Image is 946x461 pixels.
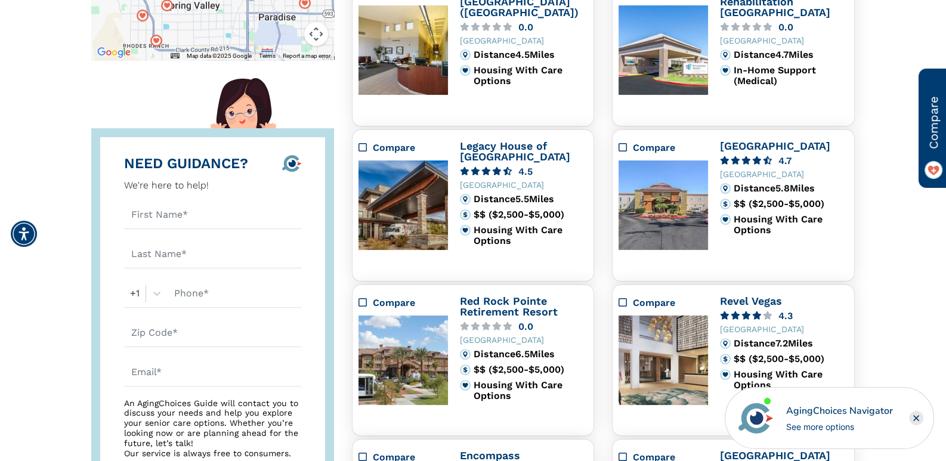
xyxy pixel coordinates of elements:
[619,141,708,155] div: Compare
[171,52,179,60] button: Keyboard shortcuts
[460,140,570,163] a: Legacy House of [GEOGRAPHIC_DATA]
[151,35,163,47] div: Popover trigger
[778,311,793,320] div: 4.3
[460,49,471,60] img: distance.svg
[734,369,848,391] div: Housing With Care Options
[460,225,471,236] img: primary.svg
[283,52,330,59] a: Report a map error
[124,155,248,172] div: NEED GUIDANCE?
[518,23,533,32] div: 0.0
[304,22,328,46] button: Map camera controls
[124,359,301,386] input: Email*
[720,65,731,76] img: primary.svg
[633,296,708,310] div: Compare
[734,354,848,364] div: $$ ($2,500-$5,000)
[460,194,471,205] img: distance.svg
[720,214,731,225] img: primary.svg
[720,140,830,152] a: [GEOGRAPHIC_DATA]
[474,194,588,205] div: Distance 5.5 Miles
[474,349,588,360] div: Distance 6.5 Miles
[124,202,301,229] input: First Name*
[11,221,37,247] div: Accessibility Menu
[720,325,848,333] div: [GEOGRAPHIC_DATA]
[460,181,588,189] div: [GEOGRAPHIC_DATA]
[474,209,588,220] div: $$ ($2,500-$5,000)
[734,49,848,60] div: Distance 4.7 Miles
[460,336,588,344] div: [GEOGRAPHIC_DATA]
[124,241,301,268] input: Last Name*
[124,178,248,193] div: We're here to help!
[474,364,588,375] div: $$ ($2,500-$5,000)
[518,167,533,176] div: 4.5
[786,420,893,433] div: See more options
[734,183,848,194] div: Distance 5.8 Miles
[720,369,731,380] img: primary.svg
[720,354,731,364] img: cost.svg
[734,65,848,86] div: In-Home Support (Medical)
[124,320,301,347] input: Zip Code*
[373,296,448,310] div: Compare
[460,209,471,220] img: cost.svg
[373,141,448,155] div: Compare
[474,225,588,246] div: Housing With Care Options
[151,35,163,47] img: search-map-marker.svg
[94,45,134,60] a: Open this area in Google Maps (opens a new window)
[720,23,848,32] a: 0.0
[720,49,731,60] img: distance.svg
[474,65,588,86] div: Housing With Care Options
[460,23,588,32] a: 0.0
[786,404,893,418] div: AgingChoices Navigator
[460,380,471,391] img: primary.svg
[358,296,448,310] div: Compare
[734,199,848,209] div: $$ ($2,500-$5,000)
[137,10,149,21] div: Popover trigger
[474,49,588,60] div: Distance 4.5 Miles
[282,155,301,172] img: 8-logo-icon.svg
[460,295,558,318] a: Red Rock Pointe Retirement Resort
[94,45,134,60] img: Google
[734,338,848,349] div: Distance 7.2 Miles
[909,411,923,425] div: Close
[925,161,942,179] img: favorite_on.png
[734,214,848,236] div: Housing With Care Options
[720,170,848,178] div: [GEOGRAPHIC_DATA]
[460,364,471,375] img: cost.svg
[778,156,792,165] div: 4.7
[720,36,848,45] div: [GEOGRAPHIC_DATA]
[358,141,448,155] div: Compare
[211,78,276,143] img: hello-there-lady.svg
[167,280,301,308] input: Phone*
[259,52,276,59] a: Terms
[619,296,708,310] div: Compare
[735,398,776,438] img: avatar
[720,199,731,209] img: cost.svg
[460,36,588,45] div: [GEOGRAPHIC_DATA]
[925,96,942,149] span: Compare
[720,338,731,349] img: distance.svg
[778,23,793,32] div: 0.0
[720,311,848,320] a: 4.3
[460,167,588,176] a: 4.5
[518,322,533,331] div: 0.0
[460,349,471,360] img: distance.svg
[187,52,252,59] span: Map data ©2025 Google
[124,398,301,459] div: An AgingChoices Guide will contact you to discuss your needs and help you explore your senior car...
[460,65,471,76] img: primary.svg
[474,380,588,401] div: Housing With Care Options
[460,322,588,331] a: 0.0
[720,295,782,307] a: Revel Vegas
[720,183,731,194] img: distance.svg
[720,156,848,165] a: 4.7
[137,10,149,21] img: search-map-marker.svg
[633,141,708,155] div: Compare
